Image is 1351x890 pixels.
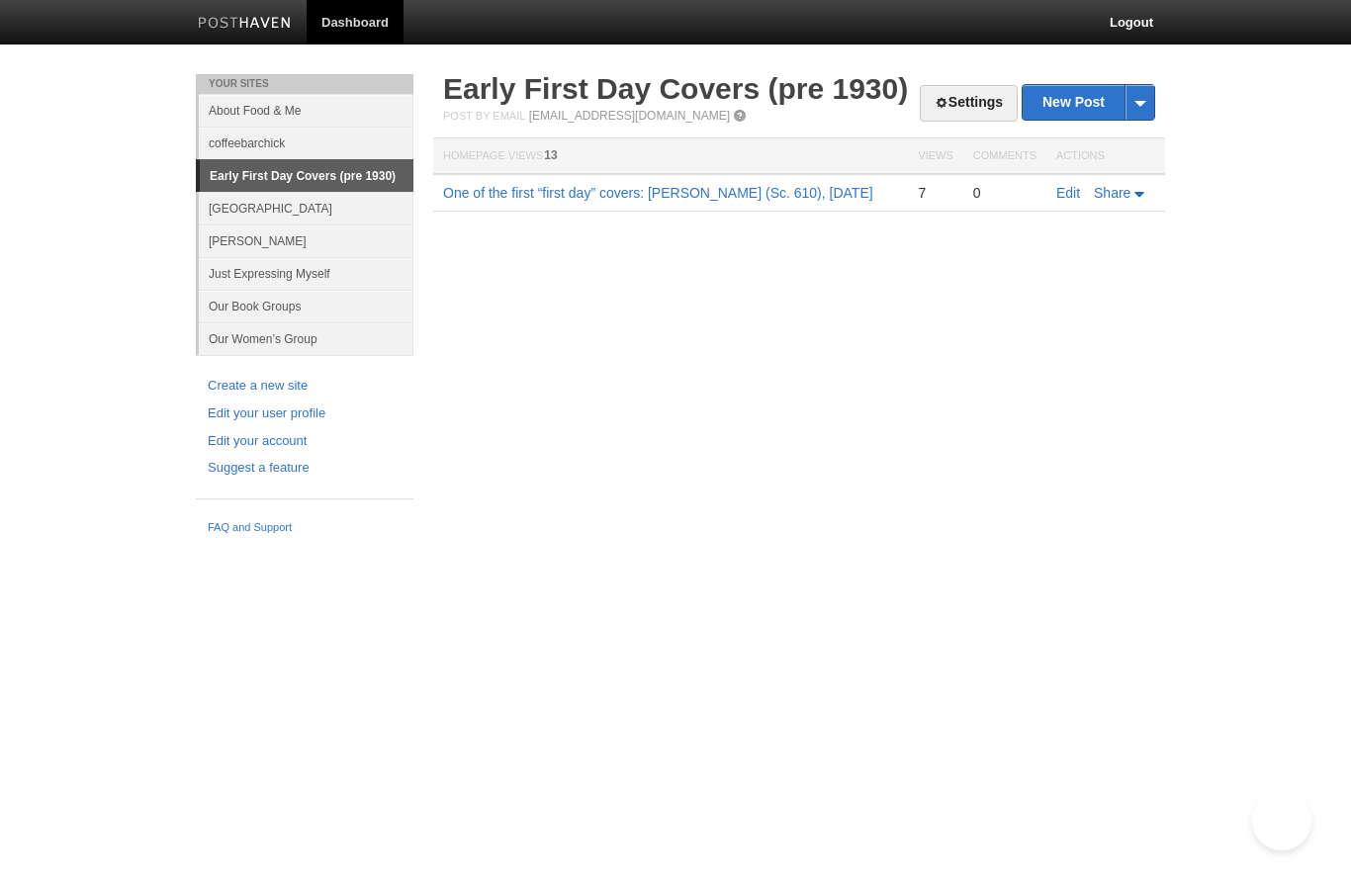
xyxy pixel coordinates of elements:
[908,138,962,175] th: Views
[973,184,1036,202] div: 0
[1046,138,1165,175] th: Actions
[529,109,730,123] a: [EMAIL_ADDRESS][DOMAIN_NAME]
[208,376,402,397] a: Create a new site
[196,74,413,94] li: Your Sites
[544,148,557,162] span: 13
[208,431,402,452] a: Edit your account
[199,257,413,290] a: Just Expressing Myself
[198,17,292,32] img: Posthaven-bar
[208,403,402,424] a: Edit your user profile
[1056,185,1080,201] a: Edit
[200,160,413,192] a: Early First Day Covers (pre 1930)
[963,138,1046,175] th: Comments
[199,224,413,257] a: [PERSON_NAME]
[199,127,413,159] a: coffeebarchick
[443,72,908,105] a: Early First Day Covers (pre 1930)
[1252,791,1311,850] iframe: Help Scout Beacon - Open
[208,519,402,537] a: FAQ and Support
[443,185,873,201] a: One of the first “first day” covers: [PERSON_NAME] (Sc. 610), [DATE]
[433,138,908,175] th: Homepage Views
[443,110,525,122] span: Post by Email
[1023,85,1154,120] a: New Post
[199,94,413,127] a: About Food & Me
[199,192,413,224] a: [GEOGRAPHIC_DATA]
[199,290,413,322] a: Our Book Groups
[918,184,952,202] div: 7
[208,458,402,479] a: Suggest a feature
[199,322,413,355] a: Our Women’s Group
[920,85,1018,122] a: Settings
[1094,185,1130,201] span: Share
